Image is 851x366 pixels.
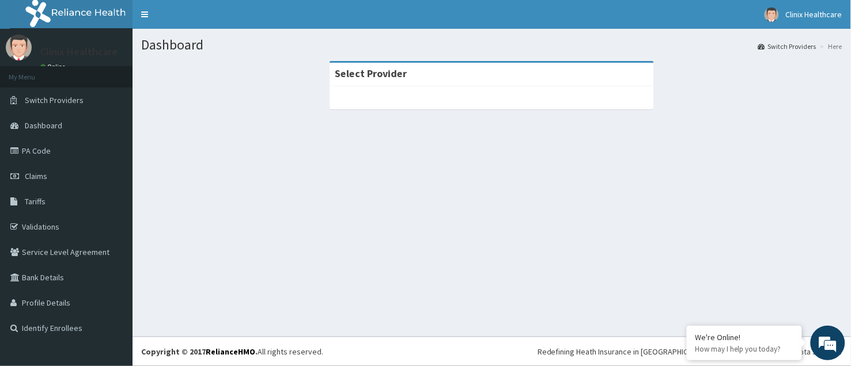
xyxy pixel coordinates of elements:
span: Dashboard [25,120,62,131]
li: Here [818,41,842,51]
a: Switch Providers [758,41,816,51]
div: We're Online! [695,332,793,342]
span: Claims [25,171,47,181]
span: Clinix Healthcare [786,9,842,20]
span: Tariffs [25,196,46,207]
img: User Image [6,35,32,60]
span: We're online! [67,110,159,226]
div: Minimize live chat window [189,6,217,33]
a: Online [40,63,68,71]
img: d_794563401_company_1708531726252_794563401 [21,58,47,86]
strong: Select Provider [335,67,407,80]
span: Switch Providers [25,95,84,105]
strong: Copyright © 2017 . [141,346,258,357]
p: Clinix Healthcare [40,47,118,57]
img: User Image [765,7,779,22]
h1: Dashboard [141,37,842,52]
div: Chat with us now [60,64,194,79]
a: RelianceHMO [206,346,255,357]
p: How may I help you today? [695,344,793,354]
div: Redefining Heath Insurance in [GEOGRAPHIC_DATA] using Telemedicine and Data Science! [538,346,842,357]
textarea: Type your message and hit 'Enter' [6,244,220,284]
footer: All rights reserved. [133,337,851,366]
